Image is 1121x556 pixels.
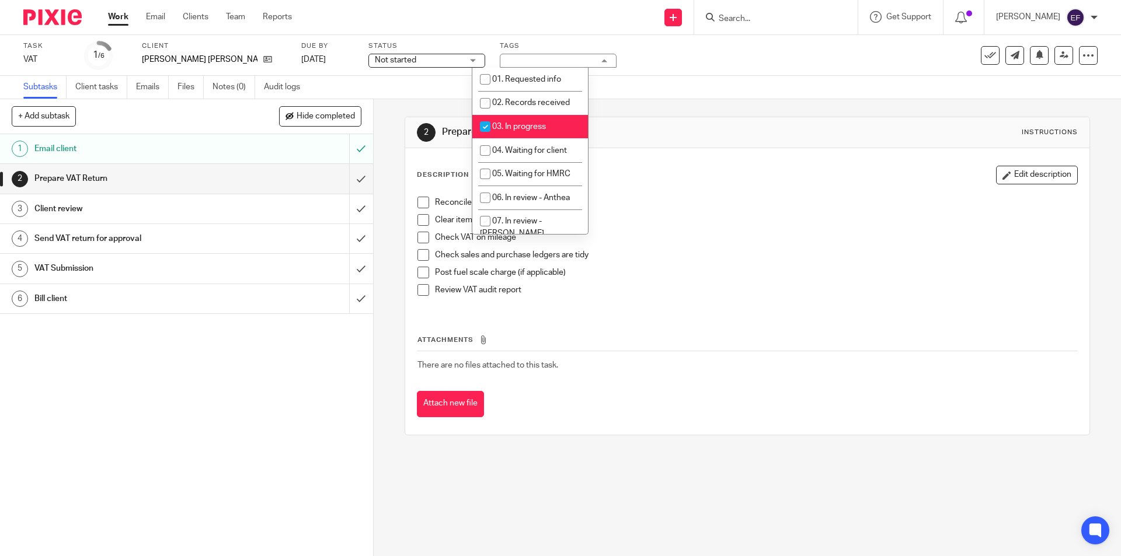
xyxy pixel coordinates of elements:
p: Check sales and purchase ledgers are tidy [435,249,1077,261]
h1: Bill client [34,290,236,307]
div: 1 [12,141,28,157]
p: Review VAT audit report [435,284,1077,296]
span: 06. In review - Anthea [492,194,570,202]
p: Reconcile all bank accounts [435,197,1077,208]
small: /6 [98,53,105,59]
span: 01. Requested info [492,75,561,83]
input: Search [718,14,823,25]
div: 5 [12,261,28,277]
label: Task [23,41,70,51]
div: 2 [12,171,28,187]
a: Reports [263,11,292,23]
label: Status [368,41,485,51]
div: 3 [12,201,28,217]
button: Attach new file [417,391,484,417]
span: Not started [375,56,416,64]
p: Description [417,170,469,180]
a: Team [226,11,245,23]
button: Edit description [996,166,1078,184]
div: Instructions [1022,128,1078,137]
h1: Email client [34,140,236,158]
p: [PERSON_NAME] [996,11,1060,23]
span: Hide completed [297,112,355,121]
h1: VAT Submission [34,260,236,277]
a: Client tasks [75,76,127,99]
span: 05. Waiting for HMRC [492,170,570,178]
div: VAT [23,54,70,65]
span: 02. Records received [492,99,570,107]
button: Hide completed [279,106,361,126]
p: Clear items posted to misc/sundries [435,214,1077,226]
label: Client [142,41,287,51]
button: + Add subtask [12,106,76,126]
h1: Prepare VAT Return [34,170,236,187]
h1: Prepare VAT Return [442,126,772,138]
a: Files [177,76,204,99]
a: Subtasks [23,76,67,99]
span: [DATE] [301,55,326,64]
div: 4 [12,230,28,247]
img: Pixie [23,9,82,25]
span: 07. In review - [PERSON_NAME] [480,217,544,237]
a: Clients [183,11,208,23]
span: Attachments [417,337,474,343]
p: Check VAT on mileage [435,232,1077,243]
div: 6 [12,291,28,307]
label: Tags [500,41,617,51]
img: svg%3E [1066,8,1085,27]
a: Audit logs [264,76,309,99]
p: [PERSON_NAME] [PERSON_NAME] [142,54,257,65]
a: Notes (0) [213,76,255,99]
span: 03. In progress [492,123,546,131]
span: 04. Waiting for client [492,146,567,155]
a: Email [146,11,165,23]
h1: Client review [34,200,236,218]
span: There are no files attached to this task. [417,361,558,369]
label: Due by [301,41,354,51]
h1: Send VAT return for approval [34,230,236,247]
div: 1 [93,48,105,62]
div: 2 [417,123,436,142]
p: Post fuel scale charge (if applicable) [435,267,1077,278]
span: Get Support [886,13,931,21]
a: Emails [136,76,169,99]
a: Work [108,11,128,23]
